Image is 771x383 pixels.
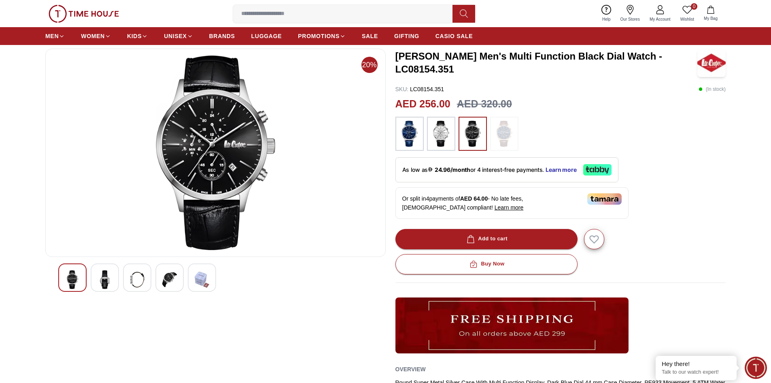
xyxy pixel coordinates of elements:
button: Buy Now [395,254,578,274]
a: Our Stores [616,3,645,24]
span: LUGGAGE [251,32,282,40]
span: Wishlist [677,16,697,22]
a: 0Wishlist [675,3,699,24]
h2: Overview [395,363,426,375]
img: Lee Cooper Men's Multi Function Dark Blue Dial Watch - LC08154.399 [130,270,144,289]
img: ... [49,5,119,23]
p: Talk to our watch expert! [662,369,731,376]
a: MEN [45,29,65,43]
span: My Account [646,16,674,22]
span: CASIO SALE [435,32,473,40]
span: 0 [691,3,697,10]
a: CASIO SALE [435,29,473,43]
img: ... [399,121,420,147]
a: BRANDS [209,29,235,43]
img: ... [431,121,451,147]
span: AED 64.00 [460,195,488,202]
a: PROMOTIONS [298,29,346,43]
img: ... [463,121,483,147]
a: KIDS [127,29,148,43]
span: WOMEN [81,32,105,40]
span: UNISEX [164,32,187,40]
a: UNISEX [164,29,193,43]
a: SALE [362,29,378,43]
img: ... [395,297,629,353]
span: SKU : [395,86,409,92]
span: 20% [361,57,378,73]
p: ( In stock ) [699,85,726,93]
span: SALE [362,32,378,40]
div: Chat Widget [745,357,767,379]
span: Our Stores [617,16,643,22]
img: Lee Cooper Men's Multi Function Dark Blue Dial Watch - LC08154.399 [65,270,80,289]
img: Tamara [587,193,622,205]
button: My Bag [699,4,722,23]
button: Add to cart [395,229,578,249]
h3: [PERSON_NAME] Men's Multi Function Black Dial Watch - LC08154.351 [395,50,698,76]
span: Help [599,16,614,22]
a: GIFTING [394,29,419,43]
p: LC08154.351 [395,85,444,93]
a: WOMEN [81,29,111,43]
a: LUGGAGE [251,29,282,43]
span: GIFTING [394,32,419,40]
img: Lee Cooper Men's Multi Function Black Dial Watch - LC08154.351 [697,49,726,77]
span: My Bag [701,15,721,21]
h2: AED 256.00 [395,96,450,112]
span: Learn more [495,204,524,211]
a: Help [597,3,616,24]
img: ... [494,121,514,147]
img: Lee Cooper Men's Multi Function Dark Blue Dial Watch - LC08154.399 [162,270,177,289]
h3: AED 320.00 [457,96,512,112]
div: Buy Now [468,259,504,269]
img: Lee Cooper Men's Multi Function Dark Blue Dial Watch - LC08154.399 [98,270,112,289]
span: MEN [45,32,59,40]
span: BRANDS [209,32,235,40]
img: Lee Cooper Men's Multi Function Dark Blue Dial Watch - LC08154.399 [195,270,209,289]
div: Hey there! [662,360,731,368]
div: Add to cart [465,234,508,244]
img: Lee Cooper Men's Multi Function Dark Blue Dial Watch - LC08154.399 [52,56,379,250]
span: KIDS [127,32,142,40]
div: Or split in 4 payments of - No late fees, [DEMOGRAPHIC_DATA] compliant! [395,187,629,219]
span: PROMOTIONS [298,32,340,40]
